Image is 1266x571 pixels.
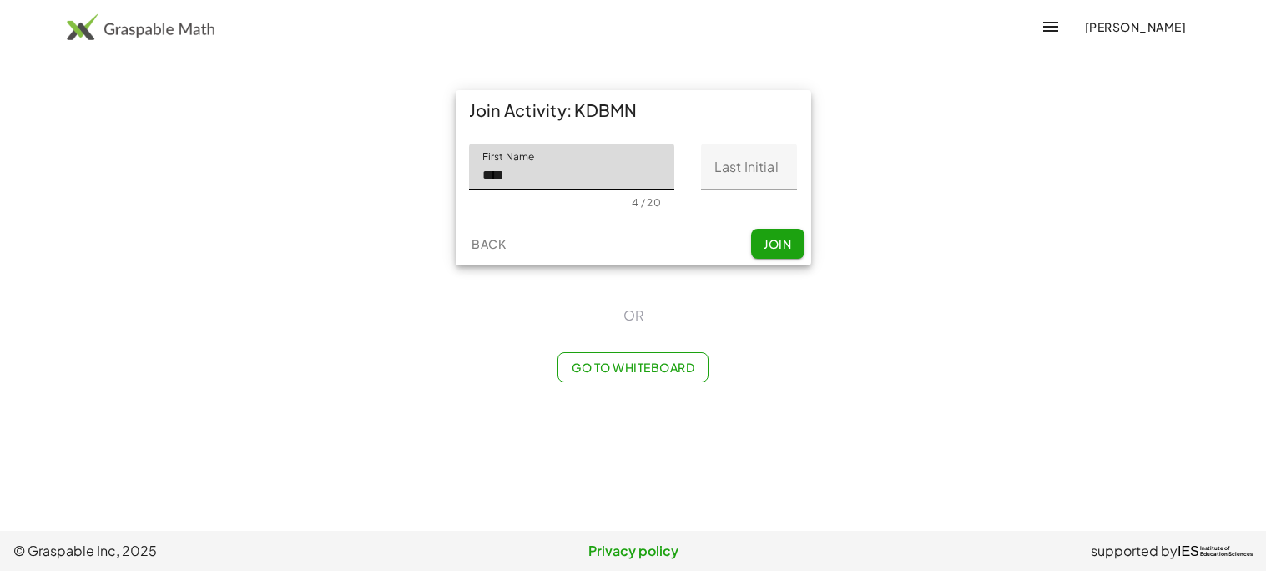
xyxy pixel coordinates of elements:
[1071,12,1199,42] button: [PERSON_NAME]
[1178,541,1253,561] a: IESInstitute ofEducation Sciences
[1091,541,1178,561] span: supported by
[462,229,516,259] button: Back
[13,541,426,561] span: © Graspable Inc, 2025
[572,360,694,375] span: Go to Whiteboard
[472,236,506,251] span: Back
[751,229,804,259] button: Join
[764,236,791,251] span: Join
[557,352,709,382] button: Go to Whiteboard
[426,541,840,561] a: Privacy policy
[1200,546,1253,558] span: Institute of Education Sciences
[1084,19,1186,34] span: [PERSON_NAME]
[632,196,661,209] div: 4 / 20
[1178,543,1199,559] span: IES
[623,306,643,326] span: OR
[456,90,811,130] div: Join Activity: KDBMN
